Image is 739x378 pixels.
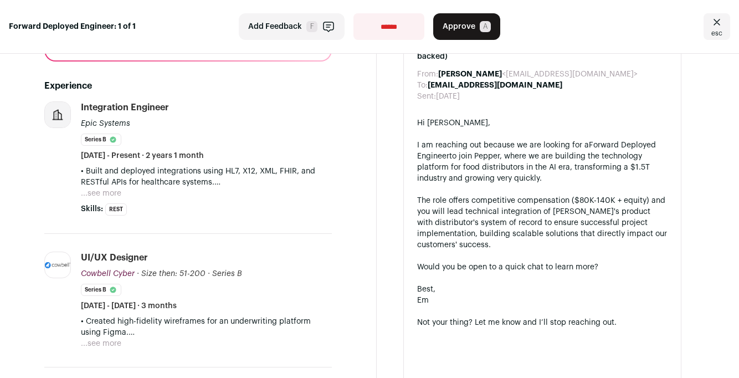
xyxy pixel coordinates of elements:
span: esc [711,29,722,38]
dt: Sent: [417,91,436,102]
div: The role offers competitive compensation ($80K-140K + equity) and you will lead technical integra... [417,195,668,251]
span: F [306,21,317,32]
div: Integration Engineer [81,101,169,114]
span: Skills: [81,203,103,214]
dd: [DATE] [436,91,460,102]
button: ...see more [81,338,121,349]
div: Hi [PERSON_NAME], [417,118,668,129]
p: • Built and deployed integrations using HL7, X12, XML, FHIR, and RESTful APIs for healthcare syst... [81,166,332,188]
span: Series B [212,270,242,278]
div: Em [417,295,668,306]
span: Add Feedback [248,21,302,32]
span: A [480,21,491,32]
dd: <[EMAIL_ADDRESS][DOMAIN_NAME]> [438,69,638,80]
span: [DATE] - Present · 2 years 1 month [81,150,204,161]
span: · Size then: 51-200 [137,270,206,278]
span: · [208,268,210,279]
div: UI/UX Designer [81,252,148,264]
div: Not your thing? Let me know and I’ll stop reaching out. [417,317,668,328]
span: Cowbell Cyber [81,270,135,278]
strong: Forward Deployed Engineer: 1 of 1 [9,21,136,32]
div: Would you be open to a quick chat to learn more? [417,262,668,273]
div: I am reaching out because we are looking for a to join Pepper, where we are building the technolo... [417,140,668,184]
li: REST [105,203,127,216]
img: company-logo-placeholder-414d4e2ec0e2ddebbe968bf319fdfe5acfe0c9b87f798d344e800bc9a89632a0.png [45,102,70,127]
b: [EMAIL_ADDRESS][DOMAIN_NAME] [428,81,562,89]
li: Series B [81,134,121,146]
button: Approve A [433,13,500,40]
span: Epic Systems [81,120,130,127]
span: Approve [443,21,475,32]
img: 2b3f2e54081227b45c01f0f9e5939078429f81871ed6e842304cdfd1ad00103e.png [45,262,70,268]
span: [DATE] - [DATE] · 3 months [81,300,177,311]
h2: Experience [44,79,332,93]
dt: To: [417,80,428,91]
b: [PERSON_NAME] [438,70,502,78]
a: Close [704,13,730,40]
button: Add Feedback F [239,13,345,40]
p: • Created high-fidelity wireframes for an underwriting platform using Figma. [81,316,332,338]
li: Series B [81,284,121,296]
dt: From: [417,69,438,80]
button: ...see more [81,188,121,199]
div: Best, [417,284,668,295]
